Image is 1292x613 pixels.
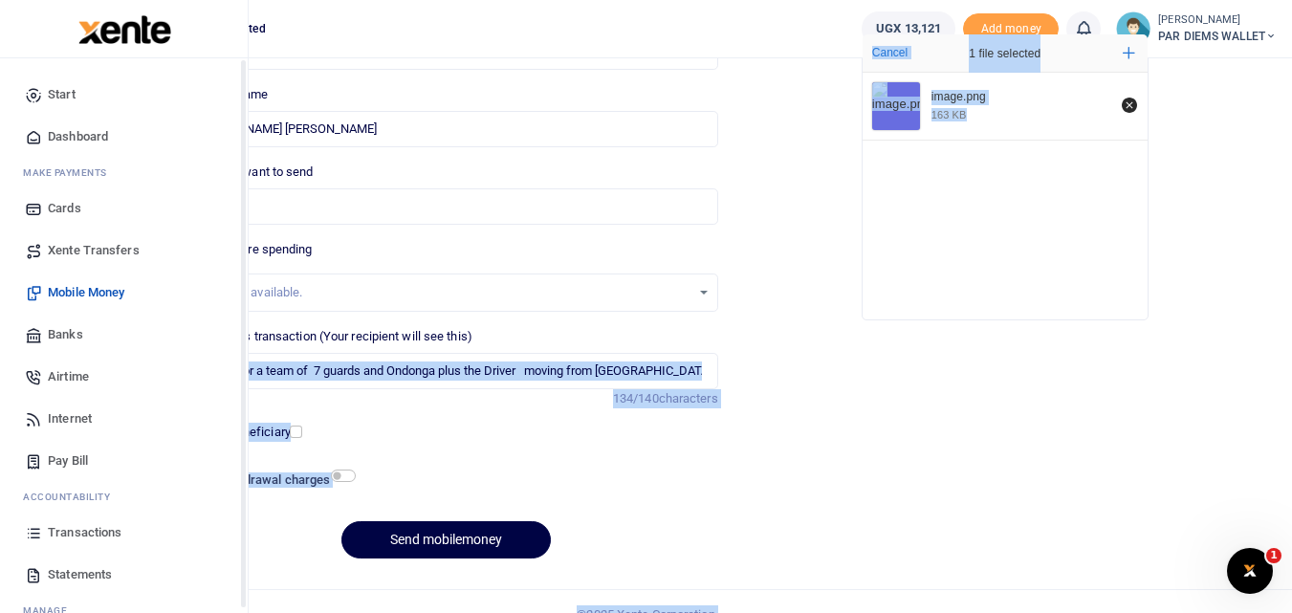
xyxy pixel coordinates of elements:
[15,398,232,440] a: Internet
[78,15,171,44] img: logo-large
[48,367,89,386] span: Airtime
[174,353,717,389] input: Enter extra information
[48,127,108,146] span: Dashboard
[1115,39,1143,67] button: Add more files
[174,188,717,225] input: UGX
[1116,11,1277,46] a: profile-user [PERSON_NAME] PAR DIEMS WALLET
[963,13,1059,45] span: Add money
[48,523,121,542] span: Transactions
[33,165,107,180] span: ake Payments
[48,283,124,302] span: Mobile Money
[48,85,76,104] span: Start
[1227,548,1273,594] iframe: Intercom live chat
[854,11,963,46] li: Wallet ballance
[1158,28,1277,45] span: PAR DIEMS WALLET
[862,11,955,46] a: UGX 13,121
[1119,95,1140,116] button: Remove file
[48,565,112,584] span: Statements
[15,158,232,187] li: M
[15,440,232,482] a: Pay Bill
[15,74,232,116] a: Start
[876,19,941,38] span: UGX 13,121
[48,241,140,260] span: Xente Transfers
[15,314,232,356] a: Banks
[15,554,232,596] a: Statements
[613,391,659,405] span: 134/140
[963,20,1059,34] a: Add money
[924,34,1086,73] div: 1 file selected
[931,90,1111,105] div: image.png
[872,82,920,130] img: image.png
[1158,12,1277,29] small: [PERSON_NAME]
[862,33,1149,320] div: File Uploader
[15,116,232,158] a: Dashboard
[188,283,690,302] div: No options available.
[1116,11,1150,46] img: profile-user
[48,451,88,471] span: Pay Bill
[177,472,347,488] h6: Include withdrawal charges
[15,187,232,230] a: Cards
[174,111,717,147] input: Loading name...
[659,391,718,405] span: characters
[963,13,1059,45] li: Toup your wallet
[15,230,232,272] a: Xente Transfers
[15,272,232,314] a: Mobile Money
[37,490,110,504] span: countability
[341,521,551,558] button: Send mobilemoney
[77,21,171,35] a: logo-small logo-large logo-large
[48,199,81,218] span: Cards
[48,409,92,428] span: Internet
[931,108,967,121] div: 163 KB
[48,325,83,344] span: Banks
[866,40,913,65] button: Cancel
[174,327,472,346] label: Memo for this transaction (Your recipient will see this)
[15,356,232,398] a: Airtime
[15,482,232,512] li: Ac
[1266,548,1281,563] span: 1
[15,512,232,554] a: Transactions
